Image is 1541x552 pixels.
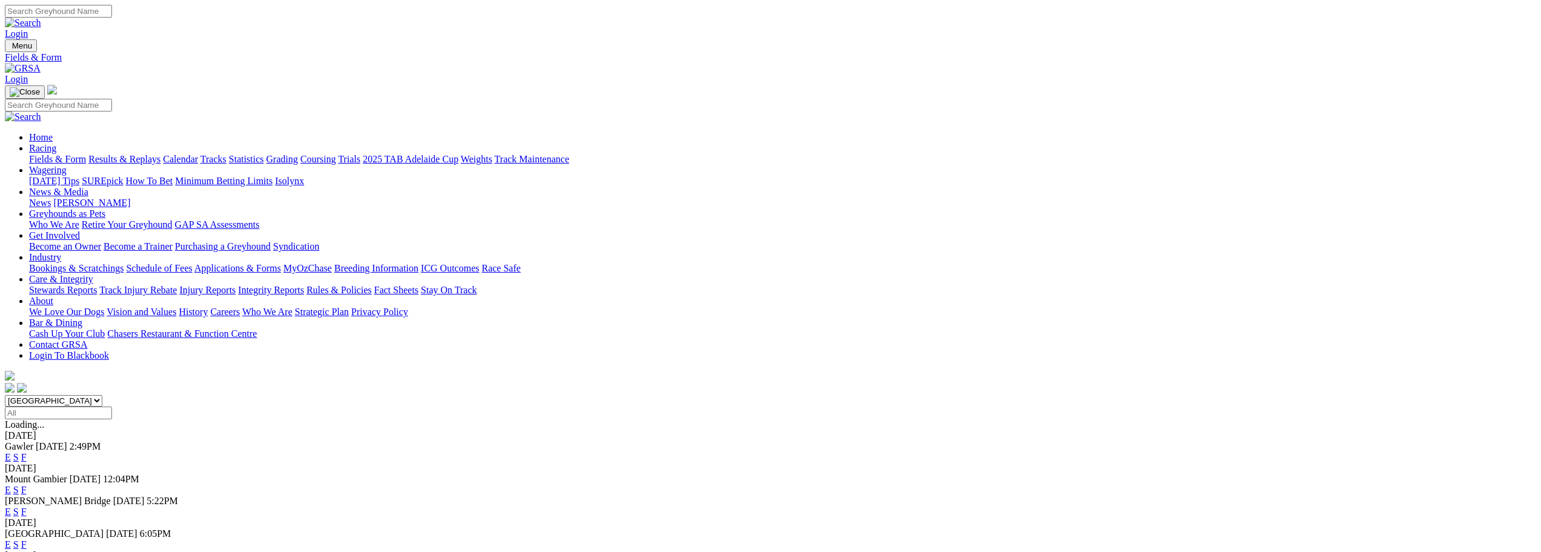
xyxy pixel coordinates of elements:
a: F [21,507,27,517]
img: Search [5,18,41,28]
a: Contact GRSA [29,339,87,350]
div: [DATE] [5,430,1536,441]
a: Purchasing a Greyhound [175,241,271,251]
div: Get Involved [29,241,1536,252]
a: News [29,198,51,208]
a: Track Maintenance [495,154,569,164]
a: Become an Owner [29,241,101,251]
span: 12:04PM [103,474,139,484]
a: Statistics [229,154,264,164]
span: [PERSON_NAME] Bridge [5,496,111,506]
a: ICG Outcomes [421,263,479,273]
a: Track Injury Rebate [99,285,177,295]
span: 2:49PM [70,441,101,451]
a: Breeding Information [334,263,418,273]
a: F [21,539,27,550]
a: Applications & Forms [194,263,281,273]
a: Who We Are [29,219,79,230]
span: Menu [12,41,32,50]
span: Gawler [5,441,33,451]
a: Minimum Betting Limits [175,176,272,186]
a: Injury Reports [179,285,236,295]
span: Loading... [5,419,44,430]
div: Care & Integrity [29,285,1536,296]
a: Industry [29,252,61,262]
a: [DATE] Tips [29,176,79,186]
img: logo-grsa-white.png [47,85,57,95]
div: Industry [29,263,1536,274]
a: Privacy Policy [351,307,408,317]
img: logo-grsa-white.png [5,371,15,381]
a: [PERSON_NAME] [53,198,130,208]
a: E [5,539,11,550]
a: Schedule of Fees [126,263,192,273]
span: [DATE] [113,496,145,506]
div: News & Media [29,198,1536,208]
input: Search [5,99,112,111]
a: Cash Up Your Club [29,328,105,339]
a: Trials [338,154,360,164]
div: Greyhounds as Pets [29,219,1536,230]
a: MyOzChase [283,263,332,273]
a: Results & Replays [88,154,160,164]
a: Fields & Form [5,52,1536,63]
a: E [5,507,11,517]
a: S [13,507,19,517]
a: E [5,452,11,462]
a: F [21,452,27,462]
a: S [13,452,19,462]
img: facebook.svg [5,383,15,393]
a: Race Safe [481,263,520,273]
div: About [29,307,1536,318]
span: [GEOGRAPHIC_DATA] [5,528,104,539]
a: E [5,485,11,495]
a: Become a Trainer [104,241,173,251]
a: S [13,539,19,550]
a: Care & Integrity [29,274,93,284]
img: Search [5,111,41,122]
a: Login [5,28,28,39]
a: S [13,485,19,495]
div: Wagering [29,176,1536,187]
input: Search [5,5,112,18]
img: twitter.svg [17,383,27,393]
a: Wagering [29,165,67,175]
a: Stay On Track [421,285,477,295]
span: Mount Gambier [5,474,67,484]
a: Grading [266,154,298,164]
input: Select date [5,407,112,419]
a: Login To Blackbook [29,350,109,361]
a: Get Involved [29,230,80,241]
span: [DATE] [106,528,137,539]
a: F [21,485,27,495]
a: Fields & Form [29,154,86,164]
div: Racing [29,154,1536,165]
a: 2025 TAB Adelaide Cup [363,154,458,164]
a: Coursing [300,154,336,164]
a: Tracks [200,154,226,164]
span: [DATE] [70,474,101,484]
button: Toggle navigation [5,85,45,99]
button: Toggle navigation [5,39,37,52]
a: Fact Sheets [374,285,418,295]
a: Stewards Reports [29,285,97,295]
a: Careers [210,307,240,317]
a: Weights [461,154,492,164]
a: Syndication [273,241,319,251]
a: Vision and Values [107,307,176,317]
a: Login [5,74,28,84]
a: Rules & Policies [306,285,372,295]
a: Integrity Reports [238,285,304,295]
div: [DATE] [5,517,1536,528]
a: Retire Your Greyhound [82,219,173,230]
a: Home [29,132,53,142]
a: Isolynx [275,176,304,186]
div: Bar & Dining [29,328,1536,339]
a: Who We Are [242,307,292,317]
span: 5:22PM [147,496,178,506]
a: Chasers Restaurant & Function Centre [107,328,257,339]
a: How To Bet [126,176,173,186]
a: News & Media [29,187,88,197]
a: Bookings & Scratchings [29,263,124,273]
